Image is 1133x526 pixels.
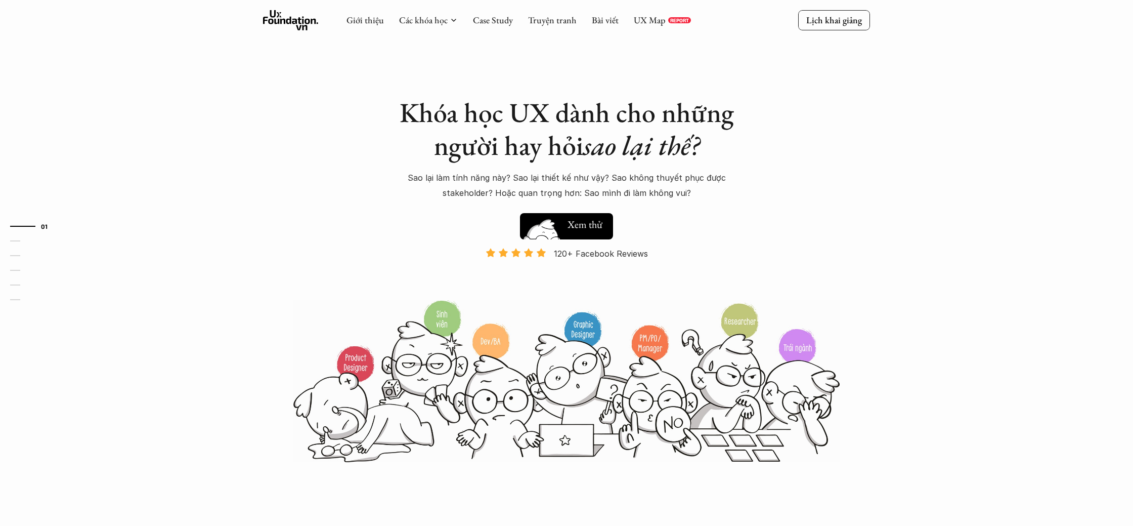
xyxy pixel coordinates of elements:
[798,10,870,30] a: Lịch khai giảng
[473,14,513,26] a: Case Study
[528,14,577,26] a: Truyện tranh
[10,220,58,232] a: 01
[476,248,657,299] a: 120+ Facebook Reviews
[592,14,619,26] a: Bài viết
[346,14,384,26] a: Giới thiệu
[520,208,613,239] a: Xem thử
[520,213,613,239] button: Xem thử
[670,17,689,23] p: REPORT
[668,17,691,23] a: REPORT
[41,223,48,230] strong: 01
[568,217,602,231] h5: Xem thử
[395,170,738,201] p: Sao lại làm tính năng này? Sao lại thiết kế như vậy? Sao không thuyết phục được stakeholder? Hoặc...
[399,14,448,26] a: Các khóa học
[806,14,862,26] p: Lịch khai giảng
[583,128,700,163] em: sao lại thế?
[389,96,744,162] h1: Khóa học UX dành cho những người hay hỏi
[634,14,666,26] a: UX Map
[554,246,648,261] p: 120+ Facebook Reviews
